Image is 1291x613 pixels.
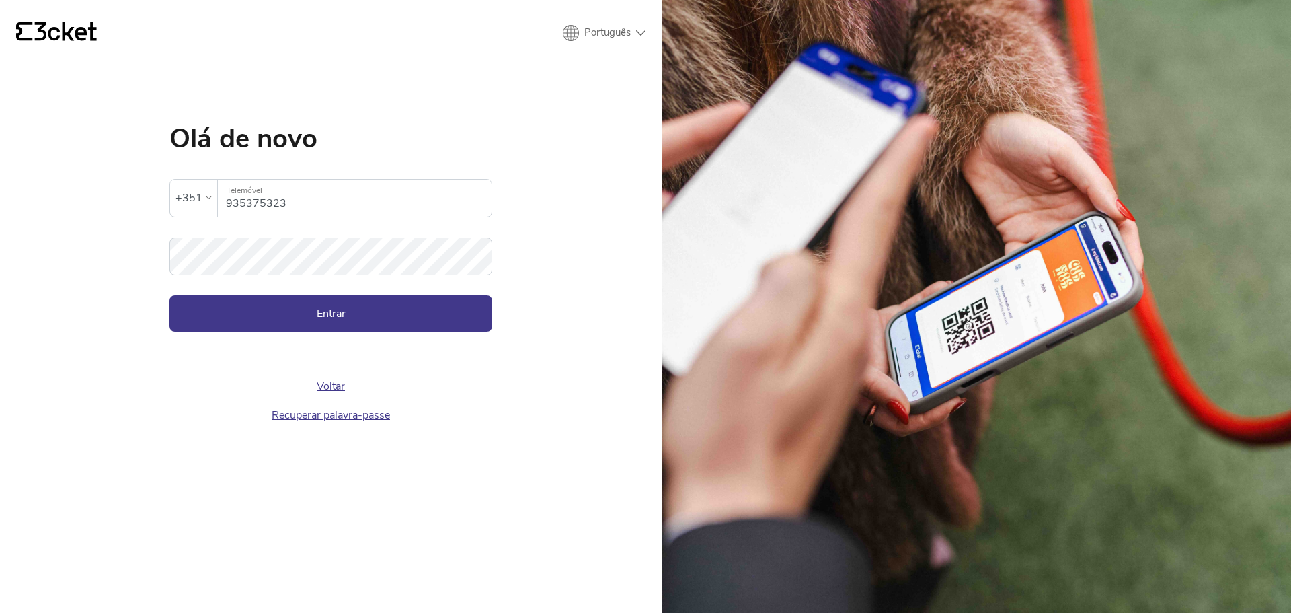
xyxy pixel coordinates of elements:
input: Telemóvel [226,180,492,217]
a: Voltar [317,379,345,394]
label: Telemóvel [218,180,492,202]
div: +351 [175,188,202,208]
label: Palavra-passe [169,238,492,260]
h1: Olá de novo [169,125,492,152]
button: Entrar [169,295,492,332]
a: Recuperar palavra-passe [272,408,390,423]
g: {' '} [16,22,32,41]
a: {' '} [16,22,97,44]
